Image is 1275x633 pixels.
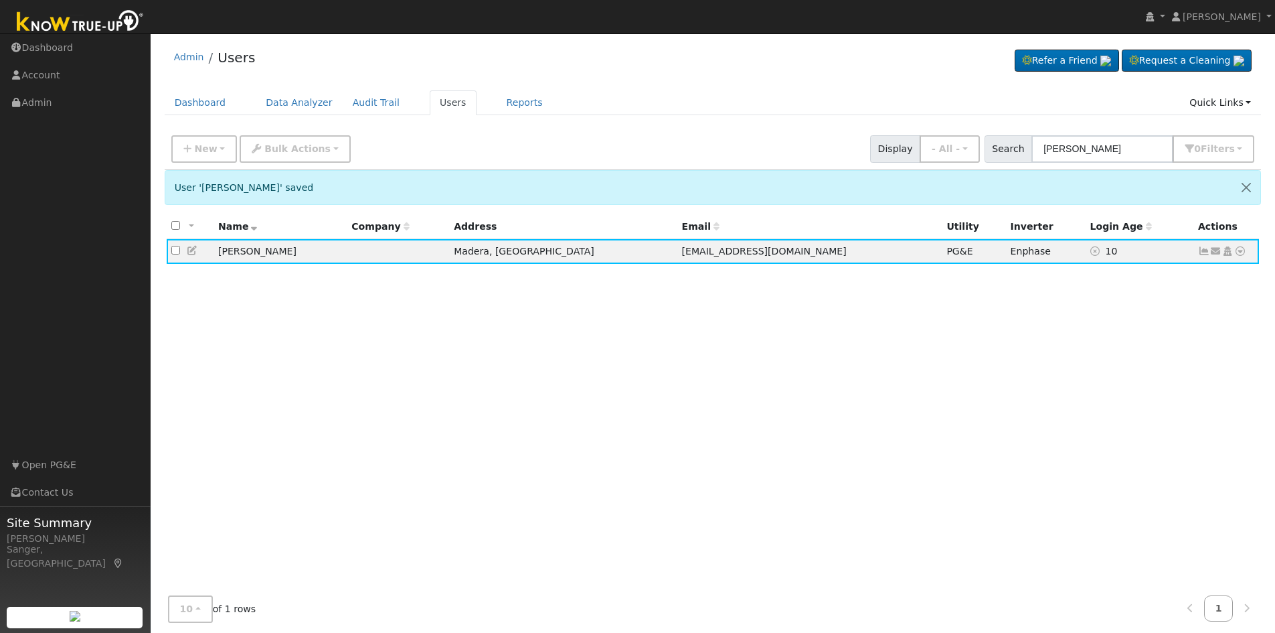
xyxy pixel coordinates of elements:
a: No login access [1090,246,1106,257]
button: 10 [168,595,213,623]
td: Madera, [GEOGRAPHIC_DATA] [449,239,677,264]
span: Email [682,221,719,232]
img: Know True-Up [10,7,151,38]
button: Bulk Actions [240,135,350,163]
span: Name [218,221,258,232]
div: Actions [1198,220,1254,234]
span: Display [870,135,920,163]
a: Data Analyzer [256,90,343,115]
span: Site Summary [7,514,143,532]
a: Audit Trail [343,90,410,115]
span: PG&E [946,246,972,257]
a: Reports [497,90,553,115]
span: Enphase [1011,246,1051,257]
span: 10 [180,604,193,614]
div: Sanger, [GEOGRAPHIC_DATA] [7,543,143,571]
span: User '[PERSON_NAME]' saved [175,182,314,193]
a: Users [218,50,255,66]
a: Dashboard [165,90,236,115]
td: [PERSON_NAME] [214,239,347,264]
span: [PERSON_NAME] [1183,11,1261,22]
a: Edit User [187,245,199,256]
span: Filter [1201,143,1235,154]
button: New [171,135,238,163]
span: Days since last login [1090,221,1152,232]
div: [PERSON_NAME] [7,532,143,546]
a: christiansenck@gmail.com [1210,244,1222,259]
a: Login As [1221,246,1234,257]
a: Users [430,90,477,115]
input: Search [1031,135,1173,163]
a: Show Graph [1198,246,1210,257]
a: Other actions [1234,244,1246,259]
img: retrieve [1100,56,1111,66]
img: retrieve [70,611,80,622]
span: Bulk Actions [264,143,331,154]
button: 0Filters [1173,135,1254,163]
a: Refer a Friend [1015,50,1119,72]
a: Request a Cleaning [1122,50,1252,72]
a: Quick Links [1179,90,1261,115]
span: Search [985,135,1032,163]
span: [EMAIL_ADDRESS][DOMAIN_NAME] [682,246,847,257]
span: of 1 rows [168,595,256,623]
span: 08/10/2025 7:15:44 PM [1106,246,1118,257]
a: Admin [174,52,204,62]
div: Inverter [1011,220,1081,234]
button: - All - [920,135,980,163]
img: retrieve [1234,56,1244,66]
span: s [1229,143,1234,154]
span: Company name [351,221,409,232]
span: New [194,143,217,154]
div: Address [454,220,672,234]
a: Map [112,558,124,569]
button: Close [1232,171,1260,204]
a: 1 [1204,595,1234,622]
div: Utility [946,220,1001,234]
